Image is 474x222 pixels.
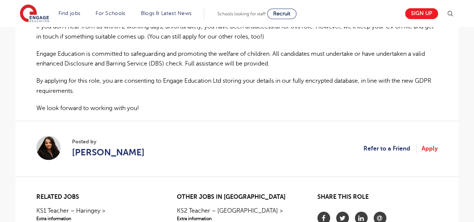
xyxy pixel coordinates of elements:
h2: Other jobs in [GEOGRAPHIC_DATA] [177,193,297,200]
p: Engage Education is committed to safeguarding and promoting the welfare of children. All candidat... [36,49,438,69]
a: Sign up [405,8,438,19]
img: Engage Education [20,4,49,23]
a: Refer to a Friend [363,144,417,153]
p: By applying for this role, you are consenting to Engage Education Ltd storing your details in our... [36,76,438,96]
a: Find jobs [58,10,81,16]
a: Blogs & Latest News [141,10,192,16]
span: Schools looking for staff [217,11,266,16]
h2: Share this role [317,193,438,204]
span: Posted by [72,138,145,146]
a: For Schools [96,10,125,16]
a: [PERSON_NAME] [72,146,145,159]
a: KS1 Teacher – Haringey >Extra information [36,206,157,222]
h2: Related jobs [36,193,157,200]
span: Extra information [177,215,297,222]
p: We look forward to working with you! [36,103,438,113]
span: Extra information [36,215,157,222]
span: Recruit [273,11,290,16]
a: Recruit [267,9,296,19]
a: Apply [422,144,438,153]
p: If you don’t hear from us within 2 working days, unfortunately, you have been unsuccessful for th... [36,22,438,42]
a: KS2 Teacher – [GEOGRAPHIC_DATA] >Extra information [177,206,297,222]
